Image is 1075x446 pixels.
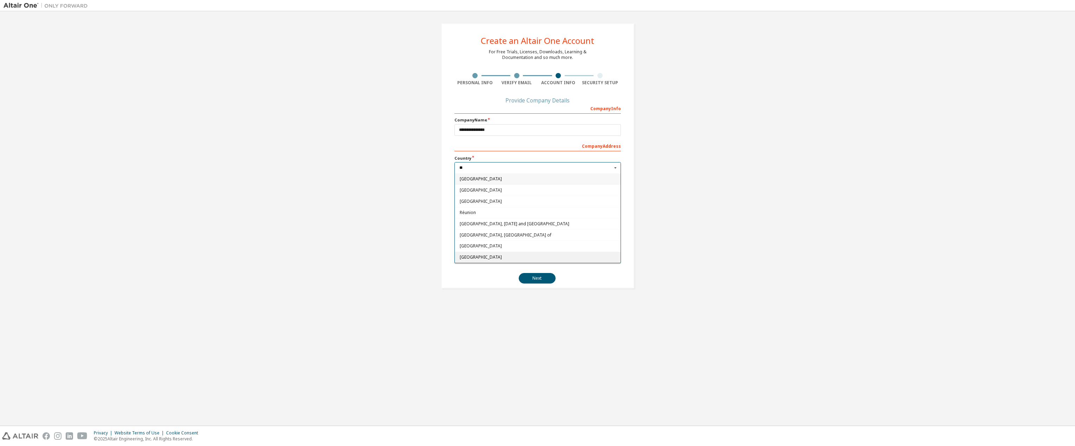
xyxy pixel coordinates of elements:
[94,430,114,436] div: Privacy
[496,80,538,86] div: Verify Email
[454,98,621,102] div: Provide Company Details
[166,430,202,436] div: Cookie Consent
[454,140,621,151] div: Company Address
[77,432,87,440] img: youtube.svg
[2,432,38,440] img: altair_logo.svg
[454,155,621,161] label: Country
[459,177,616,181] span: [GEOGRAPHIC_DATA]
[459,199,616,204] span: [GEOGRAPHIC_DATA]
[54,432,61,440] img: instagram.svg
[459,233,616,237] span: [GEOGRAPHIC_DATA], [GEOGRAPHIC_DATA] of
[459,211,616,215] span: Réunion
[454,102,621,114] div: Company Info
[454,117,621,123] label: Company Name
[538,80,579,86] div: Account Info
[489,49,586,60] div: For Free Trials, Licenses, Downloads, Learning & Documentation and so much more.
[459,255,616,259] span: [GEOGRAPHIC_DATA]
[459,188,616,192] span: [GEOGRAPHIC_DATA]
[94,436,202,442] p: © 2025 Altair Engineering, Inc. All Rights Reserved.
[66,432,73,440] img: linkedin.svg
[42,432,50,440] img: facebook.svg
[579,80,621,86] div: Security Setup
[4,2,91,9] img: Altair One
[481,36,594,45] div: Create an Altair One Account
[519,273,556,284] button: Next
[454,80,496,86] div: Personal Info
[459,244,616,248] span: [GEOGRAPHIC_DATA]
[114,430,166,436] div: Website Terms of Use
[459,222,616,226] span: [GEOGRAPHIC_DATA], [DATE] and [GEOGRAPHIC_DATA]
